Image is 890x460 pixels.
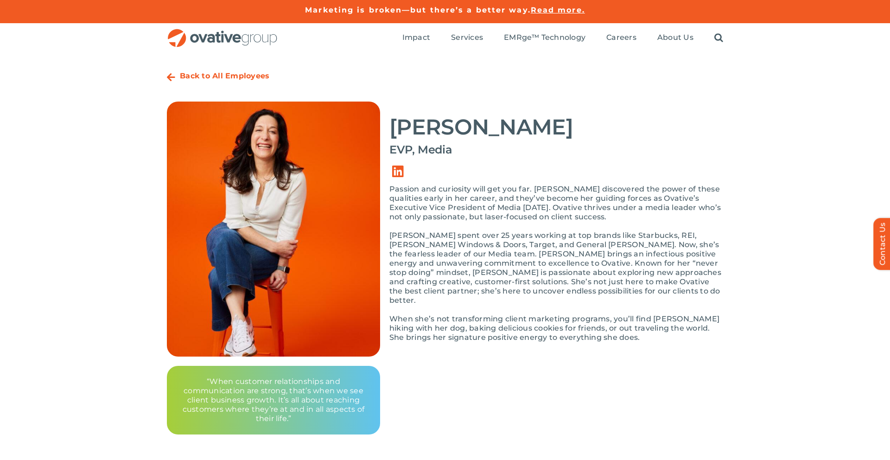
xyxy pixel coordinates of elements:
[531,6,585,14] a: Read more.
[389,115,723,139] h2: [PERSON_NAME]
[167,102,380,357] img: Bio – Annie
[402,33,430,42] span: Impact
[180,71,269,80] a: Back to All Employees
[714,33,723,43] a: Search
[167,73,175,82] a: Link to https://ovative.com/about-us/people/
[606,33,636,42] span: Careers
[385,159,411,185] a: Link to https://www.linkedin.com/in/anniezipfel
[657,33,693,42] span: About Us
[167,28,278,37] a: OG_Full_horizontal_RGB
[451,33,483,42] span: Services
[402,23,723,53] nav: Menu
[451,33,483,43] a: Services
[606,33,636,43] a: Careers
[389,185,723,222] p: Passion and curiosity will get you far. [PERSON_NAME] discovered the power of these qualities ear...
[504,33,585,42] span: EMRge™ Technology
[504,33,585,43] a: EMRge™ Technology
[178,377,369,423] p: “When customer relationships and communication are strong, that’s when we see client business gro...
[389,314,723,342] p: When she’s not transforming client marketing programs, you’ll find [PERSON_NAME] hiking with her ...
[305,6,531,14] a: Marketing is broken—but there’s a better way.
[657,33,693,43] a: About Us
[402,33,430,43] a: Impact
[389,143,723,156] h4: EVP, Media
[389,231,723,305] p: [PERSON_NAME] spent over 25 years working at top brands like Starbucks, REI, [PERSON_NAME] Window...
